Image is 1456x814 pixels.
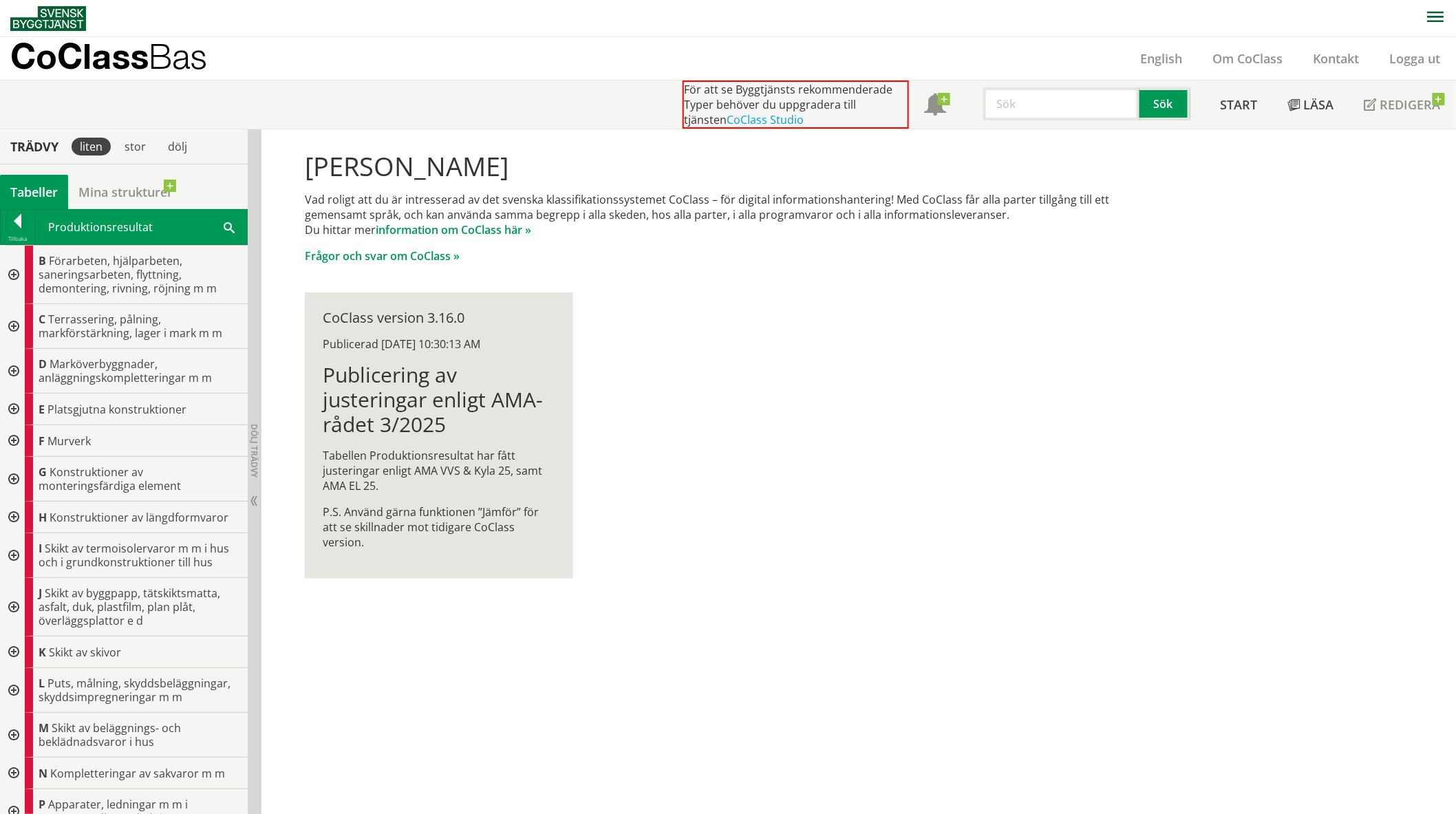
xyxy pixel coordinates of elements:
[924,95,946,117] span: Notifikationer
[323,448,555,493] p: Tabellen Produktionsresultat har fått justeringar enligt AMA VVS & Kyla 25, samt AMA EL 25.
[39,464,47,480] span: G
[160,138,195,156] div: dölj
[39,356,47,372] span: D
[39,402,45,417] span: E
[1298,50,1375,67] a: Kontakt
[50,510,228,525] span: Konstruktioner av längdformvaror
[1304,96,1334,113] span: Läsa
[224,219,235,234] span: Sök i tabellen
[72,138,111,156] div: liten
[39,356,212,385] span: Marköverbyggnader, anläggningskompletteringar m m
[39,464,181,493] span: Konstruktioner av monteringsfärdiga element
[983,87,1139,120] input: Sök
[47,433,91,449] span: Murverk
[305,248,460,264] a: Frågor och svar om CoClass »
[10,48,207,64] p: CoClass
[116,138,154,156] div: stor
[248,424,260,478] span: Dölj trädvy
[1380,96,1441,113] span: Redigera
[376,222,531,237] a: information om CoClass här »
[3,139,66,154] div: Trädvy
[39,586,220,628] span: Skikt av byggpapp, tätskiktsmatta, asfalt, duk, plastfilm, plan plåt, överläggsplattor e d
[49,645,121,660] span: Skikt av skivor
[39,253,217,296] span: Förarbeten, hjälparbeten, saneringsarbeten, flyttning, demontering, rivning, röjning m m
[683,81,909,129] div: För att se Byggtjänsts rekommenderade Typer behöver du uppgradera till tjänsten
[1139,87,1190,120] button: Sök
[39,645,46,660] span: K
[36,210,247,244] div: Produktionsresultat
[1349,81,1456,129] a: Redigera
[39,720,181,749] span: Skikt av beläggnings- och beklädnadsvaror i hus
[39,312,222,341] span: Terrassering, pålning, markförstärkning, lager i mark m m
[10,6,86,31] img: Svensk Byggtjänst
[39,541,42,556] span: I
[323,336,555,352] div: Publicerad [DATE] 10:30:13 AM
[39,766,47,781] span: N
[50,766,225,781] span: Kompletteringar av sakvaror m m
[149,36,207,76] span: Bas
[10,37,237,80] a: CoClassBas
[1198,50,1298,67] a: Om CoClass
[68,175,183,209] a: Mina strukturer
[1375,50,1456,67] a: Logga ut
[39,541,229,570] span: Skikt av termoisolervaror m m i hus och i grundkonstruktioner till hus
[39,253,46,268] span: B
[39,720,49,736] span: M
[39,676,45,691] span: L
[323,363,555,437] h1: Publicering av justeringar enligt AMA-rådet 3/2025
[323,310,555,325] div: CoClass version 3.16.0
[39,312,45,327] span: C
[305,151,1150,181] h1: [PERSON_NAME]
[305,192,1150,237] p: Vad roligt att du är intresserad av det svenska klassifikationssystemet CoClass – för digital inf...
[1126,50,1198,67] a: English
[1,233,35,244] div: Tillbaka
[39,586,42,601] span: J
[727,112,804,127] a: CoClass Studio
[39,510,47,525] span: H
[39,797,45,812] span: P
[1221,96,1258,113] span: Start
[39,676,231,705] span: Puts, målning, skyddsbeläggningar, skyddsimpregneringar m m
[47,402,186,417] span: Platsgjutna konstruktioner
[1206,81,1273,129] a: Start
[39,433,45,449] span: F
[323,504,555,550] p: P.S. Använd gärna funktionen ”Jämför” för att se skillnader mot tidigare CoClass version.
[1273,81,1349,129] a: Läsa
